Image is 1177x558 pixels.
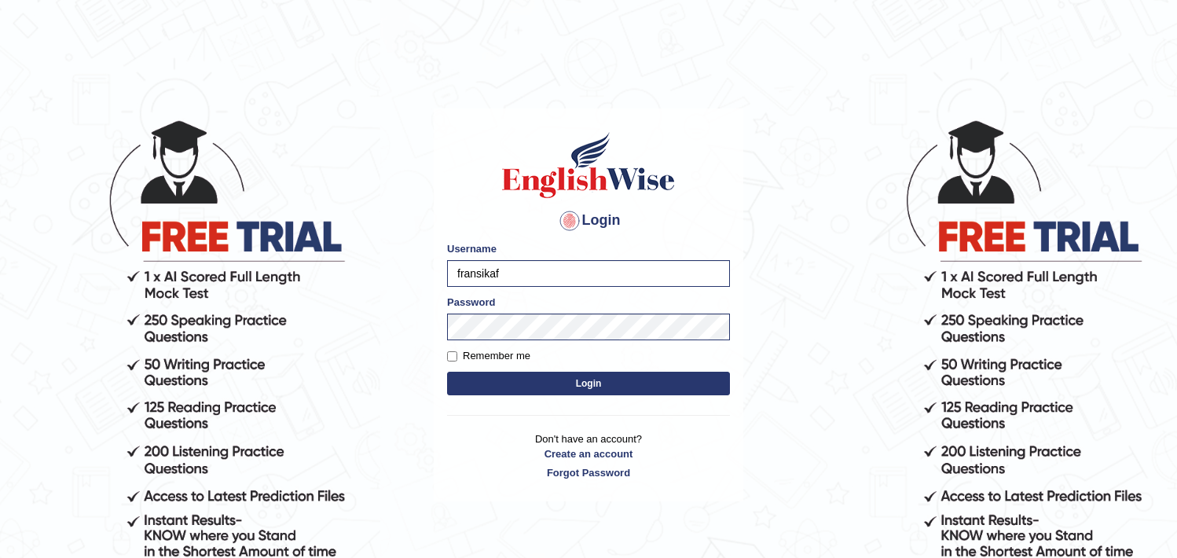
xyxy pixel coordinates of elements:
label: Password [447,295,495,310]
h4: Login [447,208,730,233]
a: Forgot Password [447,465,730,480]
button: Login [447,372,730,395]
p: Don't have an account? [447,431,730,480]
a: Create an account [447,446,730,461]
img: Logo of English Wise sign in for intelligent practice with AI [499,130,678,200]
label: Username [447,241,497,256]
input: Remember me [447,351,457,362]
label: Remember me [447,348,530,364]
